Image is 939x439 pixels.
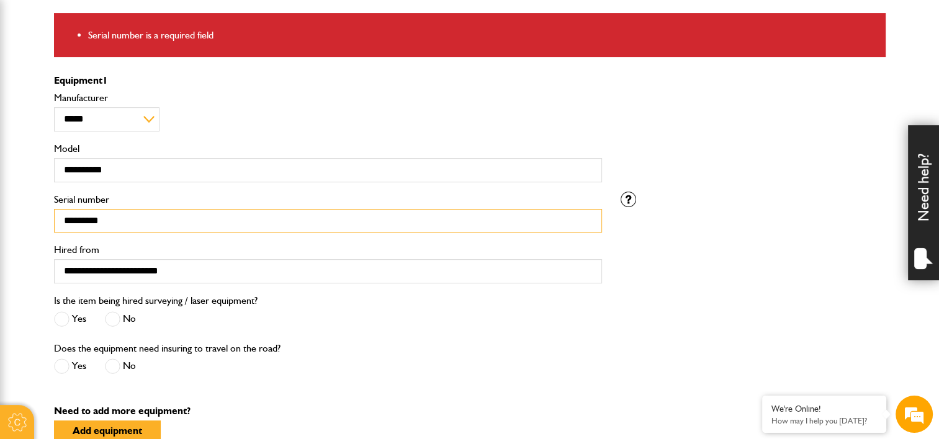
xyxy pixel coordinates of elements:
[54,311,86,327] label: Yes
[54,296,258,306] label: Is the item being hired surveying / laser equipment?
[21,69,52,86] img: d_20077148190_company_1631870298795_20077148190
[16,115,227,142] input: Enter your last name
[65,69,209,86] div: Chat with us now
[54,144,602,154] label: Model
[771,416,877,425] p: How may I help you today?
[105,358,136,374] label: No
[16,224,227,334] textarea: Type your message and hit 'Enter'
[54,344,281,353] label: Does the equipment need insuring to travel on the road?
[54,76,602,86] p: Equipment
[54,245,602,255] label: Hired from
[54,195,602,205] label: Serial number
[16,188,227,215] input: Enter your phone number
[169,344,225,361] em: Start Chat
[54,93,602,103] label: Manufacturer
[16,151,227,179] input: Enter your email address
[204,6,233,36] div: Minimize live chat window
[54,406,886,416] p: Need to add more equipment?
[105,311,136,327] label: No
[908,125,939,280] div: Need help?
[54,358,86,374] label: Yes
[88,27,876,43] li: Serial number is a required field
[771,404,877,414] div: We're Online!
[102,74,108,86] span: 1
